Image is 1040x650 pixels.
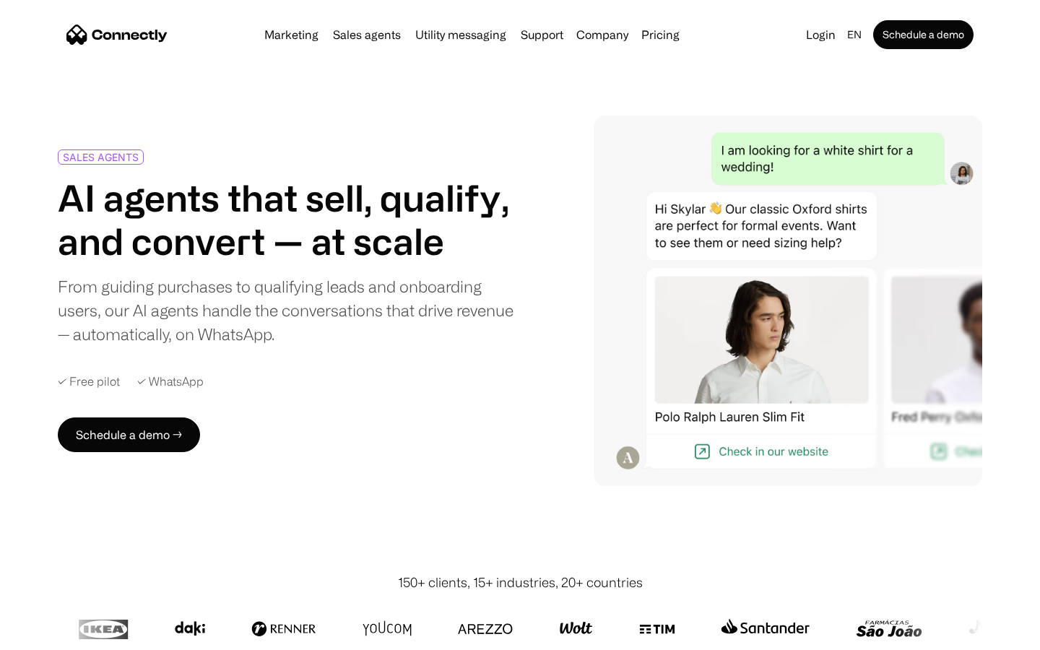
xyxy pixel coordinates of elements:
[63,152,139,162] div: SALES AGENTS
[14,623,87,645] aside: Language selected: English
[636,29,685,40] a: Pricing
[29,625,87,645] ul: Language list
[137,375,204,389] div: ✓ WhatsApp
[398,573,643,592] div: 150+ clients, 15+ industries, 20+ countries
[58,375,120,389] div: ✓ Free pilot
[873,20,974,49] a: Schedule a demo
[58,417,200,452] a: Schedule a demo →
[576,25,628,45] div: Company
[572,25,633,45] div: Company
[58,176,514,263] h1: AI agents that sell, qualify, and convert — at scale
[847,25,862,45] div: en
[66,24,168,45] a: home
[327,29,407,40] a: Sales agents
[58,274,514,346] div: From guiding purchases to qualifying leads and onboarding users, our AI agents handle the convers...
[800,25,841,45] a: Login
[259,29,324,40] a: Marketing
[515,29,569,40] a: Support
[409,29,512,40] a: Utility messaging
[841,25,870,45] div: en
